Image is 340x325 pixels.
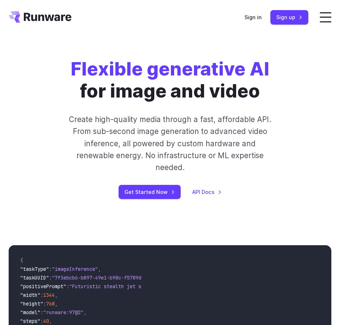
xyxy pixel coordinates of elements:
[67,113,273,173] p: Create high-quality media through a fast, affordable API. From sub-second image generation to adv...
[49,318,52,324] span: ,
[119,185,181,199] a: Get Started Now
[20,283,66,290] span: "positivePrompt"
[43,309,84,316] span: "runware:97@2"
[40,309,43,316] span: :
[46,300,55,307] span: 768
[69,283,332,290] span: "Futuristic stealth jet streaking through a neon-lit cityscape with glowing purple exhaust"
[20,309,40,316] span: "model"
[71,58,269,80] strong: Flexible generative AI
[20,266,49,272] span: "taskType"
[20,318,40,324] span: "steps"
[40,318,43,324] span: :
[192,188,222,196] a: API Docs
[49,266,52,272] span: :
[71,58,269,102] h1: for image and video
[244,13,262,21] a: Sign in
[43,300,46,307] span: :
[52,266,98,272] span: "imageInference"
[49,274,52,281] span: :
[66,283,69,290] span: :
[84,309,87,316] span: ,
[20,300,43,307] span: "height"
[40,292,43,298] span: :
[43,318,49,324] span: 40
[9,11,71,23] a: Go to /
[270,10,308,24] a: Sign up
[52,274,162,281] span: "7f3ebcb6-b897-49e1-b98c-f5789d2d40d7"
[98,266,101,272] span: ,
[55,300,58,307] span: ,
[20,292,40,298] span: "width"
[55,292,58,298] span: ,
[20,257,23,264] span: {
[20,274,49,281] span: "taskUUID"
[43,292,55,298] span: 1344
